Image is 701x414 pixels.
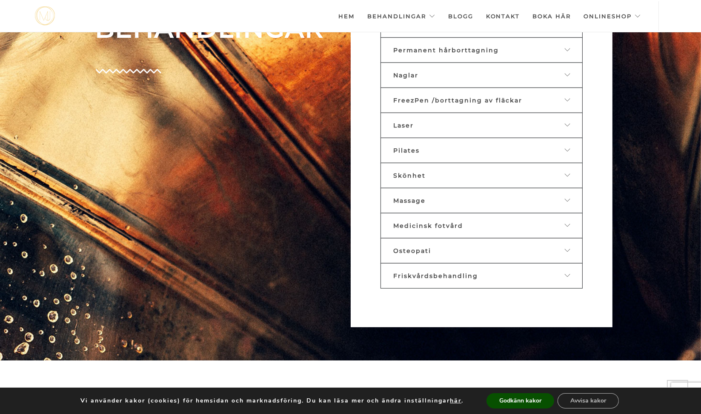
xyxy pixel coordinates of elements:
a: Friskvårdsbehandling [381,263,583,289]
a: Pilates [381,138,583,163]
a: Onlineshop [584,1,641,31]
img: Group-4-copy-8 [95,69,161,74]
button: Avvisa kakor [558,393,619,408]
a: FreezPen /borttagning av fläckar [381,88,583,113]
a: Skönhet [381,163,583,188]
img: mjstudio [35,6,55,26]
span: BEHANDLINGAR [95,14,344,43]
p: Vi använder kakor (cookies) för hemsidan och marknadsföring. Du kan läsa mer och ändra inställnin... [80,397,464,405]
a: Permanent hårborttagning [381,37,583,63]
button: här [450,397,461,405]
a: Naglar [381,62,583,88]
span: Massage [394,197,426,204]
span: Medicinsk fotvård [394,222,464,230]
a: Blogg [448,1,473,31]
span: Permanent hårborttagning [394,46,499,54]
a: Boka här [533,1,571,31]
a: Behandlingar [367,1,435,31]
a: Medicinsk fotvård [381,213,583,238]
span: Naglar [394,71,419,79]
span: Skönhet [394,172,426,179]
span: Pilates [394,147,420,154]
span: Friskvårdsbehandling [394,272,478,280]
span: Osteopati [394,247,432,255]
a: Laser [381,113,583,138]
span: FreezPen /borttagning av fläckar [394,96,523,104]
span: Laser [394,122,414,129]
a: mjstudio mjstudio mjstudio [35,6,55,26]
a: Massage [381,188,583,213]
button: Godkänn kakor [486,393,554,408]
a: Hem [338,1,355,31]
a: Osteopati [381,238,583,264]
a: Kontakt [486,1,520,31]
